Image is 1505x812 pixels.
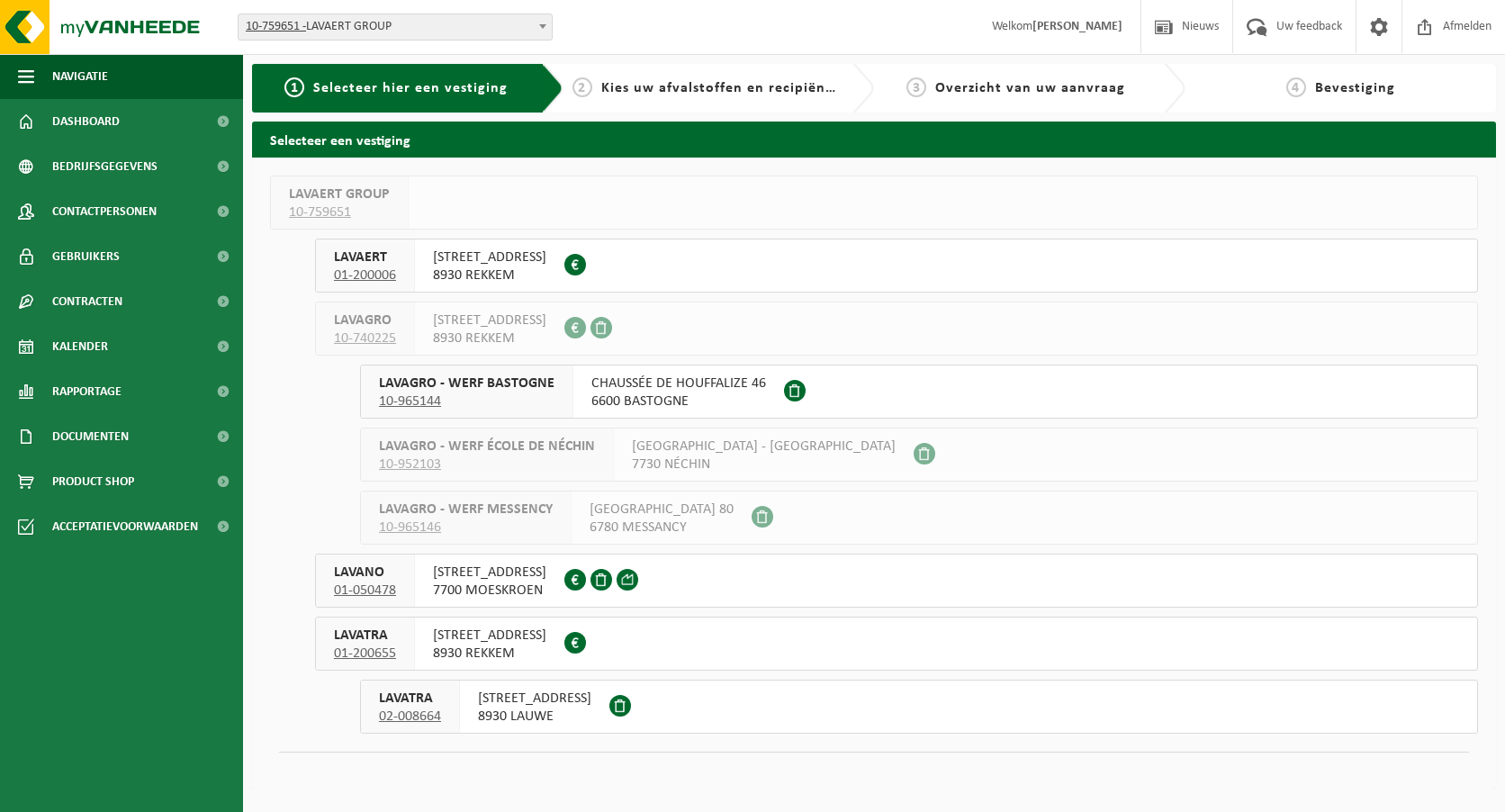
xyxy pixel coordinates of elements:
[289,205,351,220] tcxspan: Call 10-759651 via 3CX
[239,14,552,40] span: 10-759651 - LAVAERT GROUP
[572,77,592,97] span: 2
[433,329,546,347] span: 8930 REKKEM
[1032,20,1122,33] strong: [PERSON_NAME]
[284,77,304,97] span: 1
[591,392,766,411] span: 6600 BASTOGNE
[334,311,396,329] span: LAVAGRO
[334,248,396,266] span: LAVAERT
[334,627,396,645] span: LAVATRA
[433,645,546,663] span: 8930 REKKEM
[632,438,896,456] span: [GEOGRAPHIC_DATA] - [GEOGRAPHIC_DATA]
[52,279,122,324] span: Contracten
[433,266,546,284] span: 8930 REKKEM
[379,374,554,392] span: LAVAGRO - WERF BASTOGNE
[52,189,157,234] span: Contactpersonen
[1315,81,1395,95] span: Bevestiging
[632,456,896,474] span: 7730 NÉCHIN
[315,554,1478,608] button: LAVANO 01-050478 [STREET_ADDRESS]7700 MOESKROEN
[601,81,849,95] span: Kies uw afvalstoffen en recipiënten
[289,185,390,203] span: LAVAERT GROUP
[52,99,120,144] span: Dashboard
[52,324,108,369] span: Kalender
[433,564,546,582] span: [STREET_ADDRESS]
[334,268,396,283] tcxspan: Call 01-200006 via 3CX
[433,248,546,266] span: [STREET_ADDRESS]
[906,77,926,97] span: 3
[590,519,734,537] span: 6780 MESSANCY
[379,690,441,708] span: LAVATRA
[433,311,546,329] span: [STREET_ADDRESS]
[591,374,766,392] span: CHAUSSÉE DE HOUFFALIZE 46
[238,14,553,41] span: 10-759651 - LAVAERT GROUP
[935,81,1125,95] span: Overzicht van uw aanvraag
[379,394,441,409] tcxspan: Call 10-965144 via 3CX
[433,627,546,645] span: [STREET_ADDRESS]
[315,617,1478,671] button: LAVATRA 01-200655 [STREET_ADDRESS]8930 REKKEM
[313,81,508,95] span: Selecteer hier een vestiging
[52,234,120,279] span: Gebruikers
[478,690,591,708] span: [STREET_ADDRESS]
[52,459,134,504] span: Product Shop
[334,331,396,346] tcxspan: Call 10-740225 via 3CX
[1286,77,1306,97] span: 4
[379,520,441,535] tcxspan: Call 10-965146 via 3CX
[379,438,595,456] span: LAVAGRO - WERF ÉCOLE DE NÉCHIN
[52,144,158,189] span: Bedrijfsgegevens
[52,54,108,99] span: Navigatie
[433,582,546,600] span: 7700 MOESKROEN
[334,583,396,598] tcxspan: Call 01-050478 via 3CX
[478,708,591,726] span: 8930 LAUWE
[334,646,396,661] tcxspan: Call 01-200655 via 3CX
[360,680,1478,734] button: LAVATRA 02-008664 [STREET_ADDRESS]8930 LAUWE
[379,457,441,472] tcxspan: Call 10-952103 via 3CX
[52,414,129,459] span: Documenten
[379,501,553,519] span: LAVAGRO - WERF MESSENCY
[379,709,441,724] tcxspan: Call 02-008664 via 3CX
[252,122,1496,157] h2: Selecteer een vestiging
[52,369,122,414] span: Rapportage
[590,501,734,519] span: [GEOGRAPHIC_DATA] 80
[246,20,306,33] tcxspan: Call 10-759651 - via 3CX
[360,365,1478,419] button: LAVAGRO - WERF BASTOGNE 10-965144 CHAUSSÉE DE HOUFFALIZE 466600 BASTOGNE
[334,564,396,582] span: LAVANO
[52,504,198,549] span: Acceptatievoorwaarden
[315,239,1478,293] button: LAVAERT 01-200006 [STREET_ADDRESS]8930 REKKEM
